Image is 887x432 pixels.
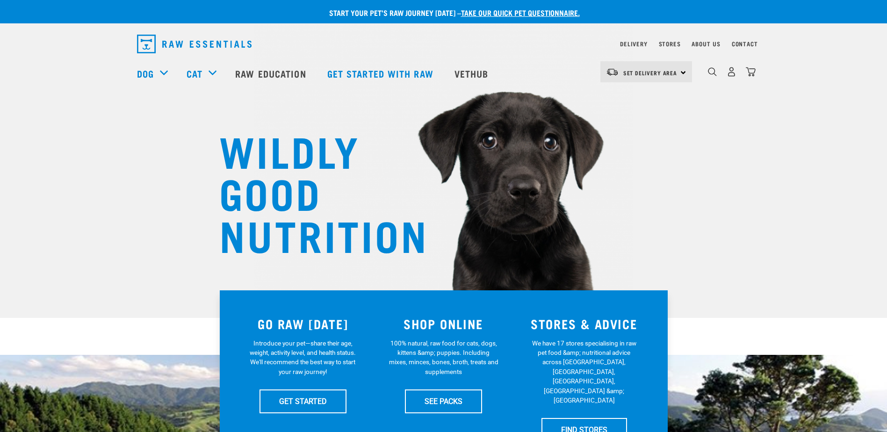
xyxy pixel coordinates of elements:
[692,42,720,45] a: About Us
[260,389,346,413] a: GET STARTED
[461,10,580,14] a: take our quick pet questionnaire.
[623,71,678,74] span: Set Delivery Area
[226,55,317,92] a: Raw Education
[746,67,756,77] img: home-icon@2x.png
[405,389,482,413] a: SEE PACKS
[519,317,649,331] h3: STORES & ADVICE
[318,55,445,92] a: Get started with Raw
[219,129,406,255] h1: WILDLY GOOD NUTRITION
[659,42,681,45] a: Stores
[529,338,639,405] p: We have 17 stores specialising in raw pet food &amp; nutritional advice across [GEOGRAPHIC_DATA],...
[606,68,619,76] img: van-moving.png
[445,55,500,92] a: Vethub
[137,66,154,80] a: Dog
[248,338,358,377] p: Introduce your pet—share their age, weight, activity level, and health status. We'll recommend th...
[379,317,508,331] h3: SHOP ONLINE
[137,35,252,53] img: Raw Essentials Logo
[708,67,717,76] img: home-icon-1@2x.png
[732,42,758,45] a: Contact
[727,67,736,77] img: user.png
[130,31,758,57] nav: dropdown navigation
[389,338,498,377] p: 100% natural, raw food for cats, dogs, kittens &amp; puppies. Including mixes, minces, bones, bro...
[238,317,368,331] h3: GO RAW [DATE]
[620,42,647,45] a: Delivery
[187,66,202,80] a: Cat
